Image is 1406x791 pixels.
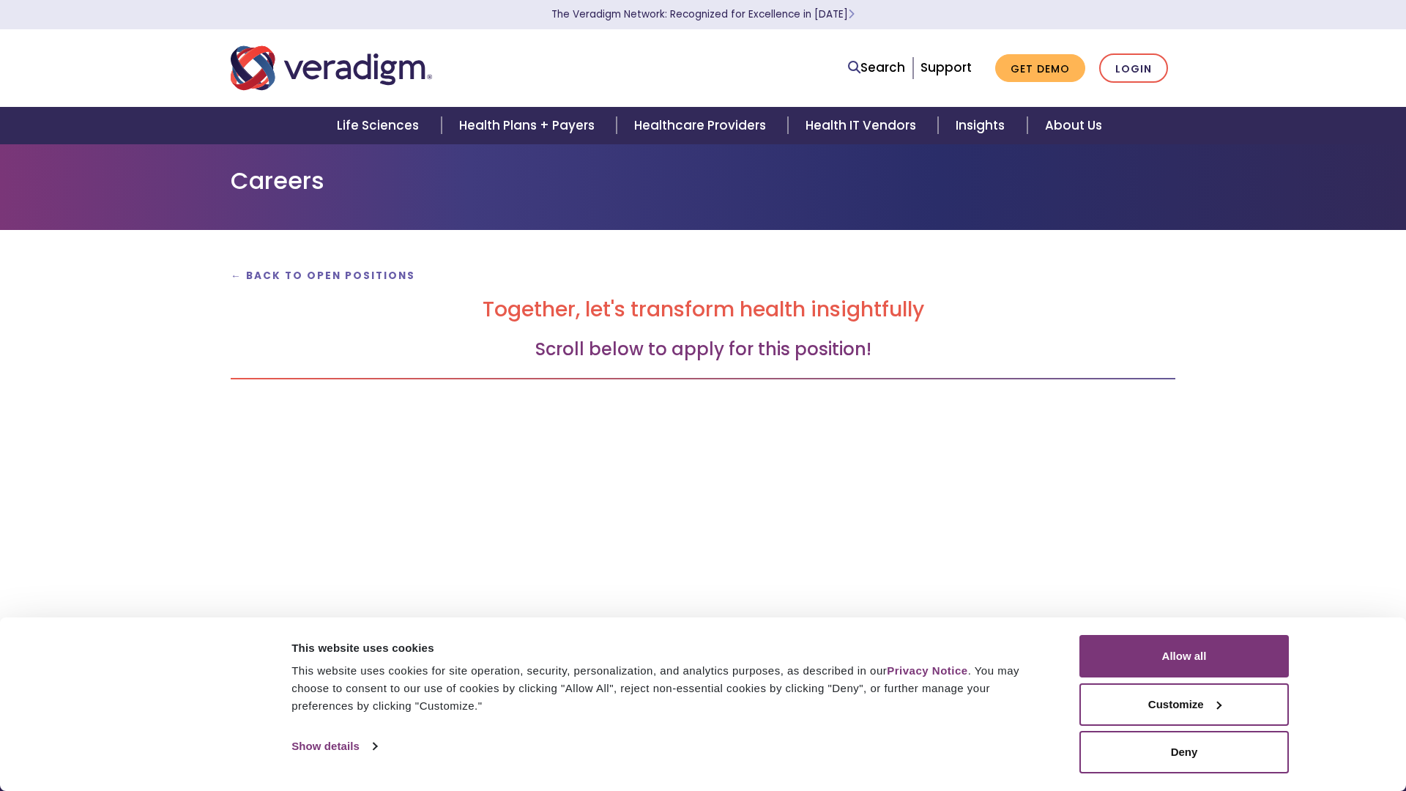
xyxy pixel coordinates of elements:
[319,107,441,144] a: Life Sciences
[291,735,376,757] a: Show details
[231,297,1175,322] h2: Together, let's transform health insightfully
[291,662,1046,715] div: This website uses cookies for site operation, security, personalization, and analytics purposes, ...
[1079,635,1289,677] button: Allow all
[788,107,938,144] a: Health IT Vendors
[1079,683,1289,726] button: Customize
[442,107,617,144] a: Health Plans + Payers
[231,44,432,92] img: Veradigm logo
[291,639,1046,657] div: This website uses cookies
[887,664,967,677] a: Privacy Notice
[551,7,855,21] a: The Veradigm Network: Recognized for Excellence in [DATE]Learn More
[938,107,1027,144] a: Insights
[920,59,972,76] a: Support
[995,54,1085,83] a: Get Demo
[617,107,788,144] a: Healthcare Providers
[848,58,905,78] a: Search
[1099,53,1168,83] a: Login
[848,7,855,21] span: Learn More
[1079,731,1289,773] button: Deny
[231,269,415,283] a: ← Back to Open Positions
[231,339,1175,360] h3: Scroll below to apply for this position!
[1027,107,1120,144] a: About Us
[231,167,1175,195] h1: Careers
